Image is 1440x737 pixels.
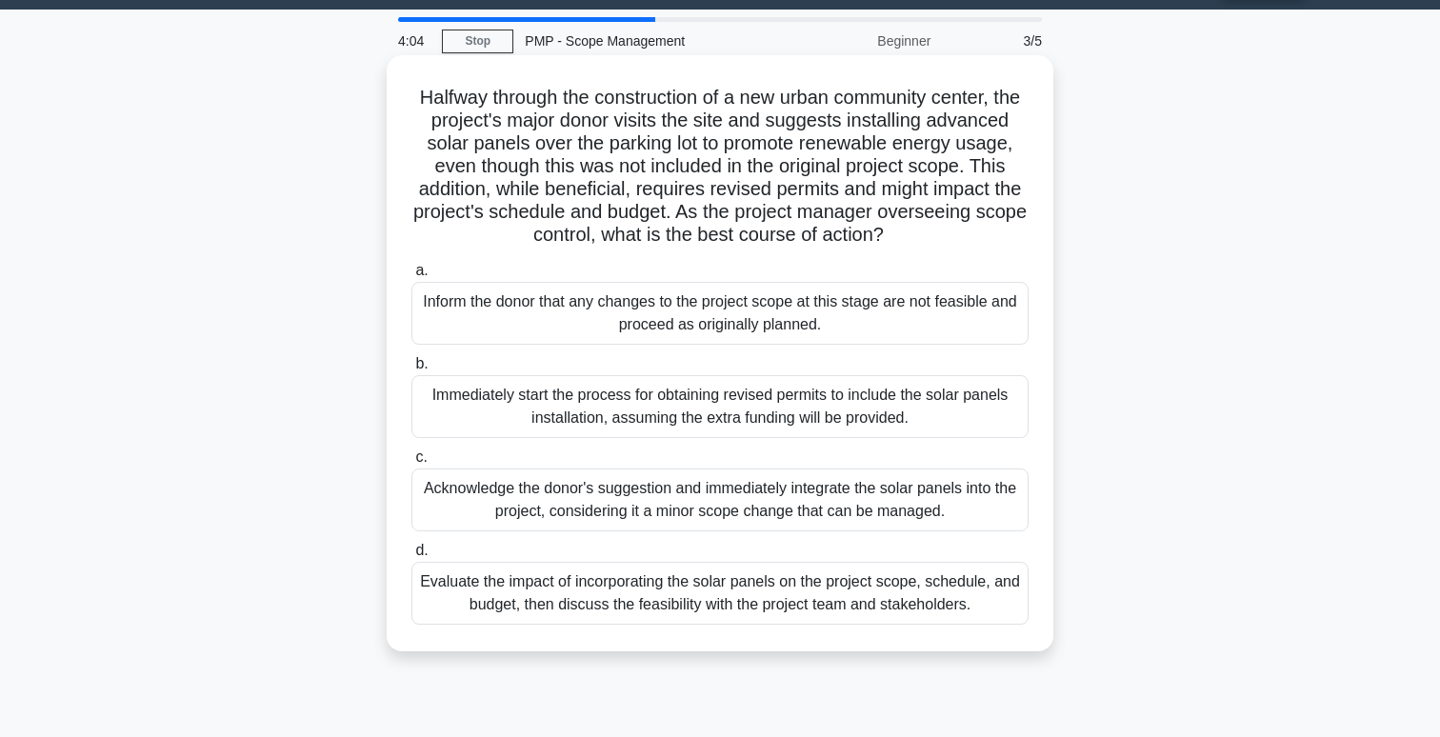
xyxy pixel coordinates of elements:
[442,30,513,53] a: Stop
[411,468,1029,531] div: Acknowledge the donor's suggestion and immediately integrate the solar panels into the project, c...
[415,355,428,371] span: b.
[415,448,427,465] span: c.
[942,22,1053,60] div: 3/5
[387,22,442,60] div: 4:04
[411,562,1029,625] div: Evaluate the impact of incorporating the solar panels on the project scope, schedule, and budget,...
[513,22,775,60] div: PMP - Scope Management
[411,375,1029,438] div: Immediately start the process for obtaining revised permits to include the solar panels installat...
[411,282,1029,345] div: Inform the donor that any changes to the project scope at this stage are not feasible and proceed...
[415,262,428,278] span: a.
[775,22,942,60] div: Beginner
[410,86,1030,248] h5: Halfway through the construction of a new urban community center, the project's major donor visit...
[415,542,428,558] span: d.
